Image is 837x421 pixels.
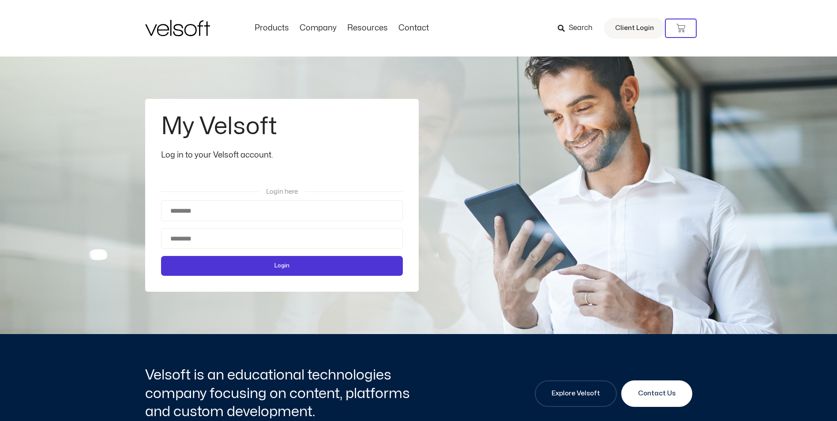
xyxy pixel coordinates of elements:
[161,115,401,139] h2: My Velsoft
[249,23,294,33] a: ProductsMenu Toggle
[294,23,342,33] a: CompanyMenu Toggle
[342,23,393,33] a: ResourcesMenu Toggle
[621,380,692,407] a: Contact Us
[535,380,617,407] a: Explore Velsoft
[552,388,600,399] span: Explore Velsoft
[615,23,654,34] span: Client Login
[569,23,593,34] span: Search
[393,23,434,33] a: ContactMenu Toggle
[266,188,298,195] span: Login here
[638,388,676,399] span: Contact Us
[558,21,599,36] a: Search
[145,20,210,36] img: Velsoft Training Materials
[604,18,665,39] a: Client Login
[249,23,434,33] nav: Menu
[161,256,403,276] button: Login
[145,366,417,421] h2: Velsoft is an educational technologies company focusing on content, platforms and custom developm...
[274,261,289,271] span: Login
[161,149,403,162] div: Log in to your Velsoft account.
